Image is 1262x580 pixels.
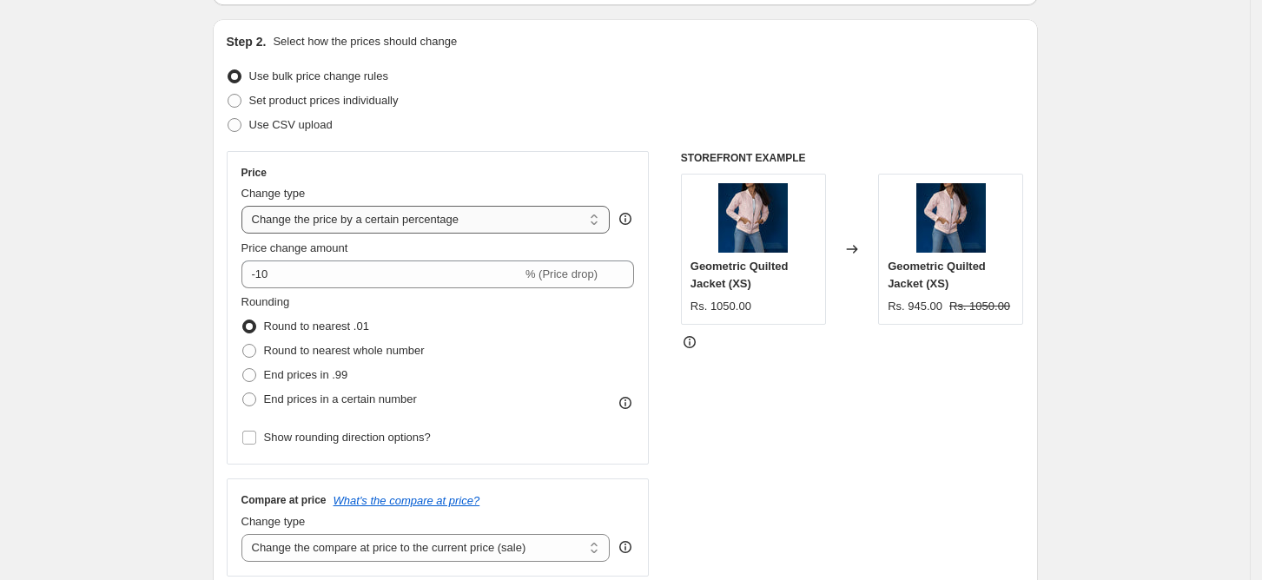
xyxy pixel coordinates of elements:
[249,118,333,131] span: Use CSV upload
[888,260,986,290] span: Geometric Quilted Jacket (XS)
[227,33,267,50] h2: Step 2.
[949,298,1010,315] strike: Rs. 1050.00
[264,368,348,381] span: End prices in .99
[241,241,348,254] span: Price change amount
[690,298,751,315] div: Rs. 1050.00
[241,260,522,288] input: -15
[264,344,425,357] span: Round to nearest whole number
[241,295,290,308] span: Rounding
[273,33,457,50] p: Select how the prices should change
[241,166,267,180] h3: Price
[681,151,1024,165] h6: STOREFRONT EXAMPLE
[525,267,598,280] span: % (Price drop)
[888,298,942,315] div: Rs. 945.00
[334,494,480,507] button: What's the compare at price?
[617,538,634,556] div: help
[241,515,306,528] span: Change type
[249,94,399,107] span: Set product prices individually
[617,210,634,227] div: help
[264,392,417,405] span: End prices in a certain number
[916,183,986,253] img: 232_80x.jpg
[718,183,788,253] img: 232_80x.jpg
[249,69,388,82] span: Use bulk price change rules
[241,493,327,507] h3: Compare at price
[241,187,306,200] span: Change type
[690,260,789,290] span: Geometric Quilted Jacket (XS)
[264,431,431,444] span: Show rounding direction options?
[264,320,369,333] span: Round to nearest .01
